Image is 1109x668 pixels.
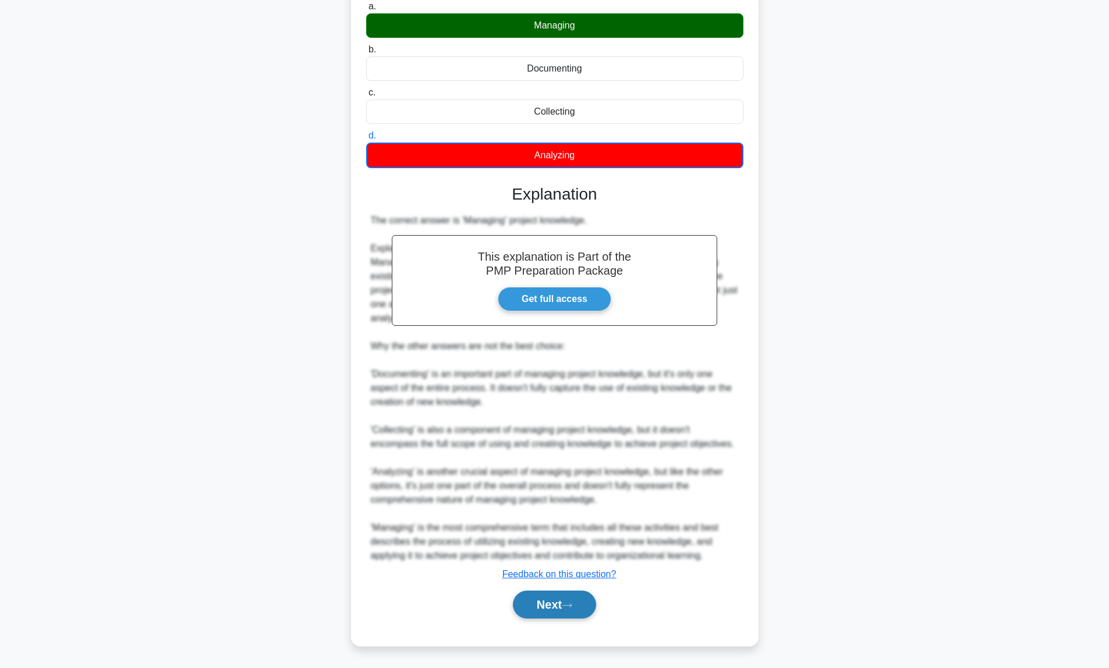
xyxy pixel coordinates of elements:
[369,44,376,54] span: b.
[366,56,743,81] div: Documenting
[366,143,743,168] div: Analyzing
[502,569,616,579] a: Feedback on this question?
[366,100,743,124] div: Collecting
[369,87,375,97] span: c.
[369,130,376,140] span: d.
[371,214,739,563] div: The correct answer is 'Managing' project knowledge. Explanation: Managing project knowledge is th...
[366,13,743,38] div: Managing
[498,287,611,311] a: Get full access
[513,591,596,619] button: Next
[369,1,376,11] span: a.
[373,184,736,204] h3: Explanation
